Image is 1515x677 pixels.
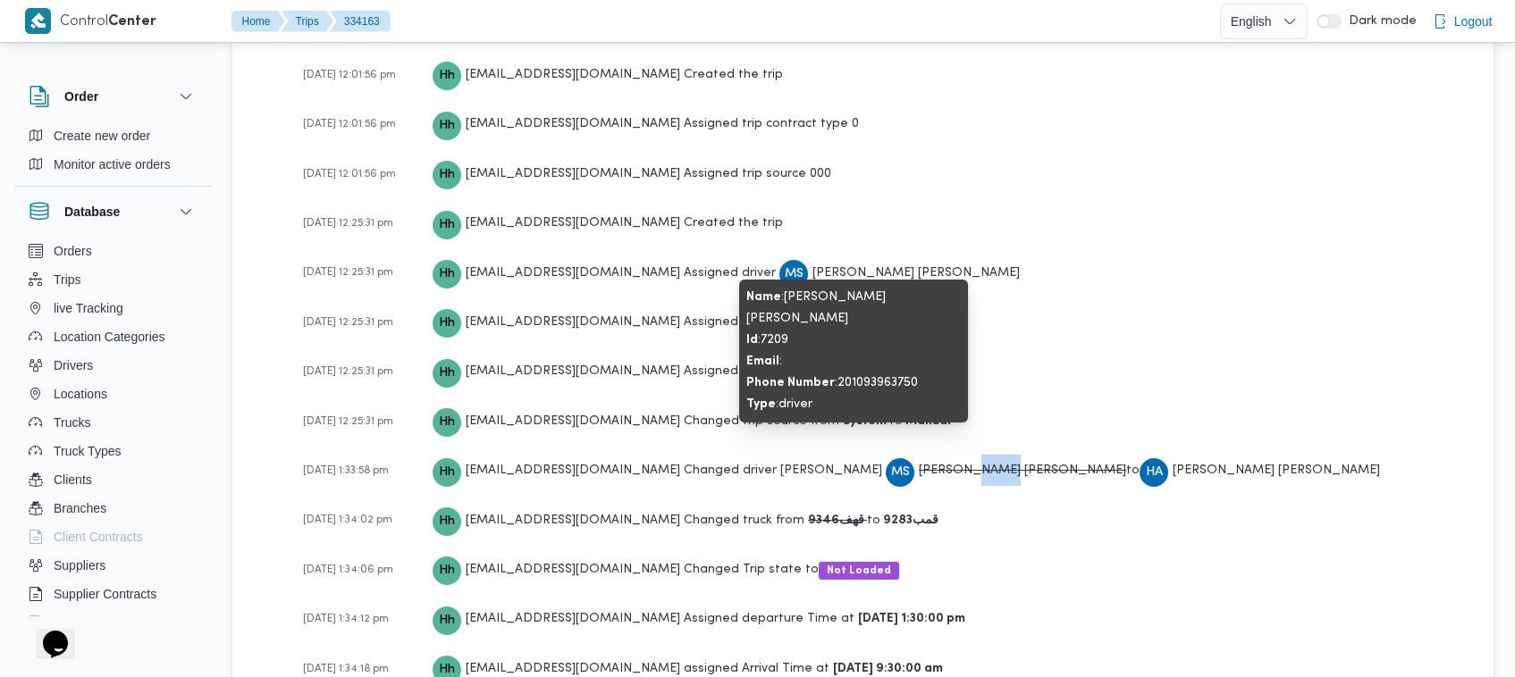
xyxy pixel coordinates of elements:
[330,11,391,32] button: 334163
[779,260,808,288] div: Mahmood Shraf Awad Hassan
[439,211,455,239] span: Hh
[746,334,758,346] b: Id
[21,237,204,265] button: Orders
[54,269,81,290] span: Trips
[746,398,776,410] b: Type
[54,240,92,262] span: Orders
[231,11,285,32] button: Home
[433,158,831,189] div: Assigned trip source 0 0 0
[433,606,461,635] div: Hadeer.hesham@illa.com.eg
[21,522,204,551] button: Client Contracts
[303,614,389,624] span: [DATE] 1:34:12 pm
[433,59,783,90] div: Created the trip
[21,437,204,465] button: Truck Types
[466,118,680,130] span: [EMAIL_ADDRESS][DOMAIN_NAME]
[808,514,867,526] b: قهف9346
[54,326,165,347] span: Location Categories
[303,267,393,278] span: [DATE] 12:25:31 pm
[439,606,455,635] span: Hh
[433,211,461,239] div: Hadeer.hesham@illa.com.eg
[439,62,455,90] span: Hh
[746,334,788,346] span: : 7209
[439,260,455,288] span: Hh
[1173,464,1380,476] span: [PERSON_NAME] [PERSON_NAME]
[466,217,680,229] span: [EMAIL_ADDRESS][DOMAIN_NAME]
[433,455,1380,486] div: Changed driver [PERSON_NAME] to
[886,458,914,487] div: Mahmood Shraf Awad Hassan
[108,15,156,29] b: Center
[433,207,783,238] div: Created the trip
[21,150,204,179] button: Monitor active orders
[29,86,197,107] button: Order
[14,237,211,623] div: Database
[29,201,197,222] button: Database
[433,458,461,487] div: Hadeer.hesham@illa.com.eg
[466,564,680,575] span: [EMAIL_ADDRESS][DOMAIN_NAME]
[433,257,1020,288] div: Assigned driver
[843,415,889,427] b: System
[433,603,965,634] div: Assigned departure Time at
[903,415,951,427] b: Manual
[54,383,107,405] span: Locations
[833,663,943,674] b: [DATE] 9:30:00 am
[433,306,831,338] div: Assigned truck
[303,317,393,328] span: [DATE] 12:25:31 pm
[18,606,75,659] iframe: chat widget
[1140,458,1168,487] div: Hassan Ahmad Muhammad Muhammad
[433,355,901,387] div: Assigned trip contract type
[54,355,93,376] span: Drivers
[466,464,680,476] span: [EMAIL_ADDRESS][DOMAIN_NAME]
[21,580,204,608] button: Supplier Contracts
[54,469,92,490] span: Clients
[466,168,680,180] span: [EMAIL_ADDRESS][DOMAIN_NAME]
[466,267,680,279] span: [EMAIL_ADDRESS][DOMAIN_NAME]
[433,309,461,338] div: Hadeer.hesham@illa.com.eg
[303,416,393,427] span: [DATE] 12:25:31 pm
[21,121,204,150] button: Create new order
[466,69,680,80] span: [EMAIL_ADDRESS][DOMAIN_NAME]
[433,507,461,536] div: Hadeer.hesham@illa.com.eg
[746,291,886,324] span: : [PERSON_NAME] [PERSON_NAME]
[54,526,143,547] span: Client Contracts
[439,112,455,140] span: Hh
[439,309,455,338] span: Hh
[21,351,204,380] button: Drivers
[433,112,461,140] div: Hadeer.hesham@illa.com.eg
[827,565,891,576] b: Not Loaded
[439,161,455,189] span: Hh
[21,408,204,437] button: Trucks
[54,440,121,462] span: Truck Types
[746,377,835,389] b: Phone Number
[303,664,389,674] span: [DATE] 1:34:18 pm
[433,161,461,189] div: Hadeer.hesham@illa.com.eg
[21,465,204,494] button: Clients
[54,125,150,146] span: Create new order
[54,154,171,175] span: Monitor active orders
[64,201,120,222] h3: Database
[439,408,455,437] span: Hh
[54,555,105,576] span: Suppliers
[1454,11,1493,32] span: Logout
[25,8,51,34] img: X8yXhbKr1z7QwAAAABJRU5ErkJggg==
[466,415,680,427] span: [EMAIL_ADDRESS][DOMAIN_NAME]
[54,497,106,519] span: Branches
[303,218,393,229] span: [DATE] 12:25:31 pm
[439,359,455,388] span: Hh
[858,613,965,624] b: [DATE] 1:30:00 pm
[466,514,680,526] span: [EMAIL_ADDRESS][DOMAIN_NAME]
[64,86,98,107] h3: Order
[433,359,461,388] div: Hadeer.hesham@illa.com.eg
[880,514,938,526] b: قمب9283
[21,294,204,322] button: live Tracking
[919,464,1126,476] span: [PERSON_NAME] [PERSON_NAME]
[54,297,123,319] span: live Tracking
[21,265,204,294] button: Trips
[14,121,211,186] div: Order
[54,412,90,433] span: Trucks
[433,260,461,288] div: Hadeer.hesham@illa.com.eg
[1342,14,1417,29] span: Dark mode
[439,458,455,487] span: Hh
[303,169,396,180] span: [DATE] 12:01:56 pm
[819,562,899,580] span: Not Loaded
[433,505,938,536] div: Changed truck from to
